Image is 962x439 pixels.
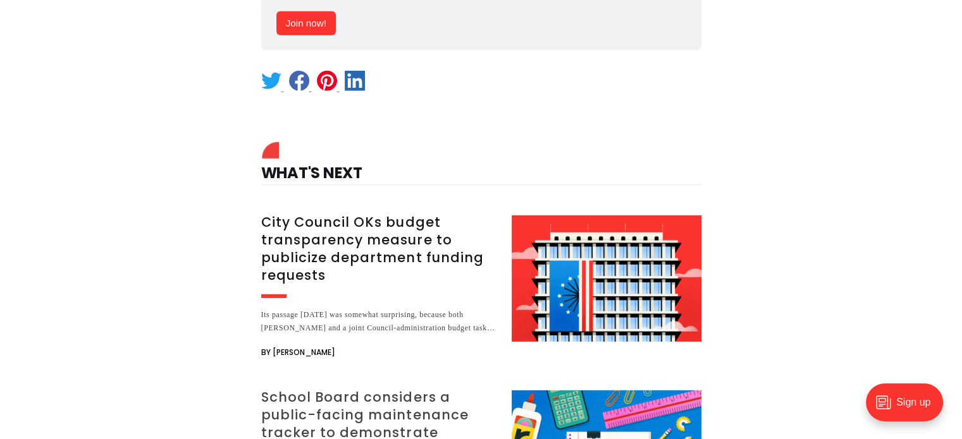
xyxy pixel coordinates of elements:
span: By [PERSON_NAME] [261,345,335,360]
a: City Council OKs budget transparency measure to publicize department funding requests Its passage... [261,215,701,360]
div: Its passage [DATE] was somewhat surprising, because both [PERSON_NAME] and a joint Council-admini... [261,308,496,335]
h3: City Council OKs budget transparency measure to publicize department funding requests [261,213,496,284]
h4: What's Next [261,145,701,185]
a: Join now! [276,11,336,35]
iframe: portal-trigger [855,377,962,439]
img: City Council OKs budget transparency measure to publicize department funding requests [512,215,701,342]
